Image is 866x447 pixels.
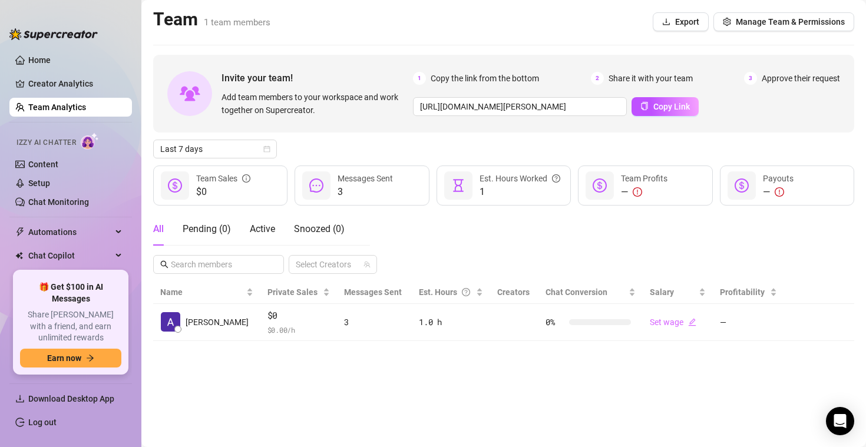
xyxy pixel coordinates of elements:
[413,72,426,85] span: 1
[763,174,794,183] span: Payouts
[309,178,323,193] span: message
[153,8,270,31] h2: Team
[632,97,699,116] button: Copy Link
[723,18,731,26] span: setting
[161,312,180,332] img: Annie Hill
[593,178,607,193] span: dollar-circle
[713,304,784,341] td: —
[688,318,696,326] span: edit
[552,172,560,185] span: question-circle
[267,287,318,297] span: Private Sales
[640,102,649,110] span: copy
[650,287,674,297] span: Salary
[250,223,275,234] span: Active
[480,172,560,185] div: Est. Hours Worked
[47,353,81,363] span: Earn now
[363,261,371,268] span: team
[662,18,670,26] span: download
[826,407,854,435] div: Open Intercom Messenger
[160,140,270,158] span: Last 7 days
[183,222,231,236] div: Pending ( 0 )
[171,258,267,271] input: Search members
[713,12,854,31] button: Manage Team & Permissions
[15,251,23,260] img: Chat Copilot
[462,286,470,299] span: question-circle
[28,178,50,188] a: Setup
[736,17,845,27] span: Manage Team & Permissions
[86,354,94,362] span: arrow-right
[81,133,99,150] img: AI Chatter
[591,72,604,85] span: 2
[20,309,121,344] span: Share [PERSON_NAME] with a friend, and earn unlimited rewards
[451,178,465,193] span: hourglass
[186,316,249,329] span: [PERSON_NAME]
[153,222,164,236] div: All
[28,55,51,65] a: Home
[338,174,393,183] span: Messages Sent
[204,17,270,28] span: 1 team members
[15,394,25,403] span: download
[344,316,405,329] div: 3
[419,316,483,329] div: 1.0 h
[650,317,696,327] a: Set wageedit
[609,72,693,85] span: Share it with your team
[490,281,538,304] th: Creators
[267,309,330,323] span: $0
[9,28,98,40] img: logo-BBDzfeDw.svg
[28,74,123,93] a: Creator Analytics
[28,160,58,169] a: Content
[775,187,784,197] span: exclamation-circle
[28,102,86,112] a: Team Analytics
[294,223,345,234] span: Snoozed ( 0 )
[338,185,393,199] span: 3
[762,72,840,85] span: Approve their request
[28,246,112,265] span: Chat Copilot
[744,72,757,85] span: 3
[267,324,330,336] span: $ 0.00 /h
[763,185,794,199] div: —
[633,187,642,197] span: exclamation-circle
[160,286,244,299] span: Name
[242,172,250,185] span: info-circle
[28,418,57,427] a: Log out
[263,145,270,153] span: calendar
[621,174,667,183] span: Team Profits
[153,281,260,304] th: Name
[28,394,114,403] span: Download Desktop App
[546,316,564,329] span: 0 %
[480,185,560,199] span: 1
[222,91,408,117] span: Add team members to your workspace and work together on Supercreator.
[621,185,667,199] div: —
[160,260,168,269] span: search
[735,178,749,193] span: dollar-circle
[168,178,182,193] span: dollar-circle
[653,12,709,31] button: Export
[28,223,112,241] span: Automations
[196,185,250,199] span: $0
[675,17,699,27] span: Export
[16,137,76,148] span: Izzy AI Chatter
[431,72,539,85] span: Copy the link from the bottom
[28,197,89,207] a: Chat Monitoring
[20,282,121,304] span: 🎁 Get $100 in AI Messages
[196,172,250,185] div: Team Sales
[344,287,402,297] span: Messages Sent
[222,71,413,85] span: Invite your team!
[20,349,121,367] button: Earn nowarrow-right
[720,287,765,297] span: Profitability
[546,287,607,297] span: Chat Conversion
[653,102,690,111] span: Copy Link
[15,227,25,237] span: thunderbolt
[419,286,474,299] div: Est. Hours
